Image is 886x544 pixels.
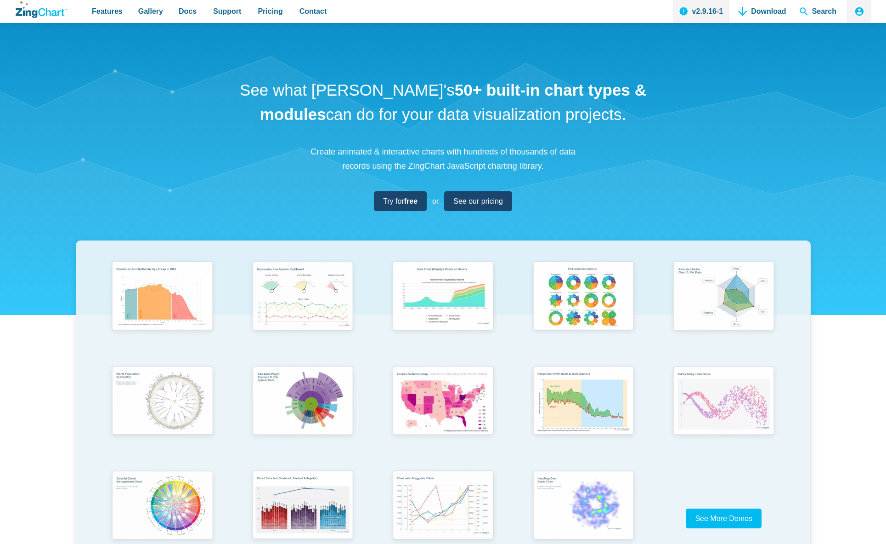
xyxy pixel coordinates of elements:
a: Try forfree [374,191,427,211]
a: Pie Transform Options [513,257,654,361]
span: Docs [179,5,197,17]
a: See our pricing [444,191,512,211]
img: Area Chart (Displays Nodes on Hover) [387,257,499,337]
a: Election Predictions Map [373,362,514,466]
p: Create animated & interactive charts with hundreds of thousands of data records using the ZingCha... [305,145,581,173]
a: Population Distribution by Age Group in 2052 [92,257,233,361]
span: Gallery [138,5,163,17]
a: World Population by Country [92,362,233,466]
span: Support [213,5,241,17]
span: Contact [299,5,327,17]
img: Population Distribution by Age Group in 2052 [106,257,218,337]
img: Points Along a Sine Wave [667,362,779,442]
a: Points Along a Sine Wave [654,362,794,466]
a: See More Demos [686,509,762,528]
span: Features [92,5,123,17]
span: or [432,195,439,207]
span: Try for [383,195,418,207]
img: Sun Burst Plugin Example ft. File System Data [247,362,359,442]
strong: free [404,197,418,205]
a: ZingChart Logo. Click to return to the homepage [16,1,68,18]
span: See More Demos [695,515,752,522]
a: Responsive Live Update Dashboard [232,257,373,361]
img: Pie Transform Options [527,257,639,337]
span: Pricing [258,5,282,17]
a: Animated Radar Chart ft. Pet Data [654,257,794,361]
img: Range Chart with Rultes & Scale Markers [527,362,639,442]
img: Responsive Live Update Dashboard [247,257,359,337]
a: Sun Burst Plugin Example ft. File System Data [232,362,373,466]
h1: See what [PERSON_NAME]'s can do for your data visualization projects. [237,78,650,126]
img: Election Predictions Map [387,362,499,442]
img: World Population by Country [106,362,218,442]
img: Animated Radar Chart ft. Pet Data [667,257,779,337]
strong: 50+ built-in chart types & modules [260,81,646,123]
a: Range Chart with Rultes & Scale Markers [513,362,654,466]
a: Area Chart (Displays Nodes on Hover) [373,257,514,361]
span: See our pricing [453,195,503,207]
